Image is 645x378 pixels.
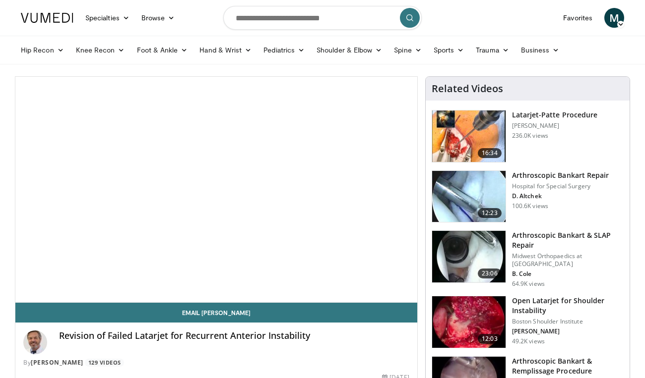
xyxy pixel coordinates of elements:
a: Favorites [557,8,598,28]
a: Specialties [79,8,135,28]
span: 23:06 [478,269,502,278]
p: 236.0K views [512,132,548,140]
a: Knee Recon [70,40,131,60]
a: 12:23 Arthroscopic Bankart Repair Hospital for Special Surgery D. Altchek 100.6K views [432,170,624,223]
p: Hospital for Special Surgery [512,182,609,190]
a: 16:34 Latarjet-Patte Procedure [PERSON_NAME] 236.0K views [432,110,624,162]
a: Shoulder & Elbow [311,40,388,60]
a: [PERSON_NAME] [31,358,83,367]
p: B. Cole [512,270,624,278]
span: 12:23 [478,208,502,218]
p: 100.6K views [512,202,548,210]
h3: Latarjet-Patte Procedure [512,110,597,120]
h3: Arthroscopic Bankart Repair [512,170,609,180]
img: 617583_3.png.150x105_q85_crop-smart_upscale.jpg [432,110,506,162]
a: Business [515,40,566,60]
a: 12:03 Open Latarjet for Shoulder Instability Boston Shoulder Institute [PERSON_NAME] 49.2K views [432,296,624,348]
a: Pediatrics [258,40,311,60]
p: 49.2K views [512,337,545,345]
a: Trauma [470,40,515,60]
p: Midwest Orthopaedics at [GEOGRAPHIC_DATA] [512,252,624,268]
p: [PERSON_NAME] [512,122,597,130]
h3: Open Latarjet for Shoulder Instability [512,296,624,316]
h4: Revision of Failed Latarjet for Recurrent Anterior Instability [59,330,409,341]
a: Foot & Ankle [131,40,194,60]
a: Browse [135,8,181,28]
img: cole_0_3.png.150x105_q85_crop-smart_upscale.jpg [432,231,506,282]
h3: Arthroscopic Bankart & SLAP Repair [512,230,624,250]
p: 64.9K views [512,280,545,288]
a: Hand & Wrist [193,40,258,60]
img: 944938_3.png.150x105_q85_crop-smart_upscale.jpg [432,296,506,348]
span: 12:03 [478,334,502,344]
h4: Related Videos [432,83,503,95]
video-js: Video Player [15,77,417,303]
img: 10039_3.png.150x105_q85_crop-smart_upscale.jpg [432,171,506,222]
a: Spine [388,40,427,60]
div: By [23,358,409,367]
a: 129 Videos [85,359,124,367]
p: Boston Shoulder Institute [512,318,624,325]
span: 16:34 [478,148,502,158]
a: Email [PERSON_NAME] [15,303,417,323]
a: 23:06 Arthroscopic Bankart & SLAP Repair Midwest Orthopaedics at [GEOGRAPHIC_DATA] B. Cole 64.9K ... [432,230,624,288]
a: Hip Recon [15,40,70,60]
p: D. Altchek [512,192,609,200]
img: VuMedi Logo [21,13,73,23]
a: M [604,8,624,28]
a: Sports [428,40,470,60]
input: Search topics, interventions [223,6,422,30]
p: [PERSON_NAME] [512,327,624,335]
img: Avatar [23,330,47,354]
h3: Arthroscopic Bankart & Remplissage Procedure [512,356,624,376]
